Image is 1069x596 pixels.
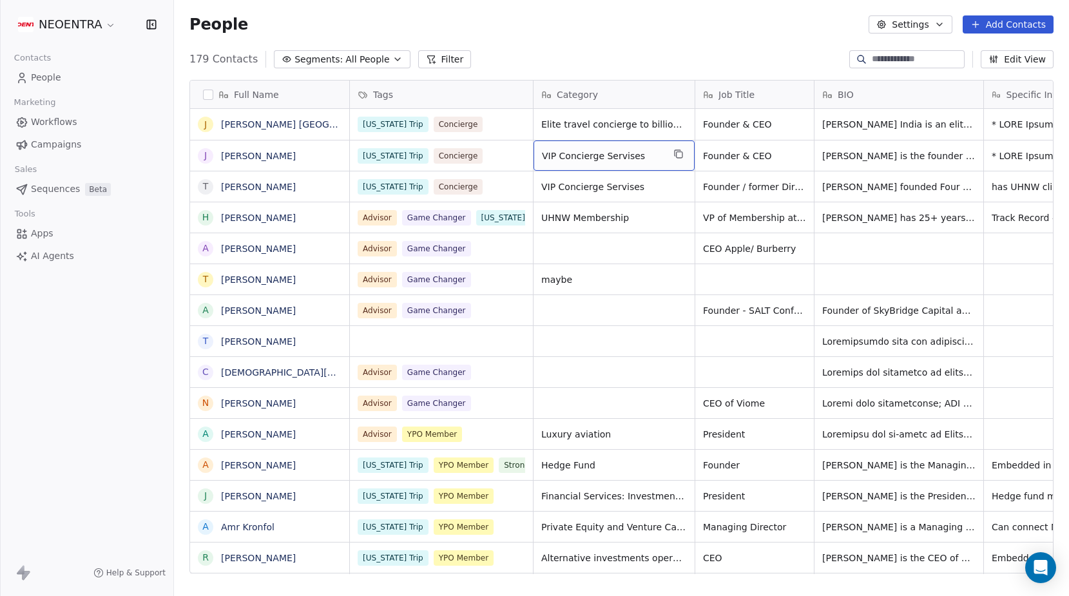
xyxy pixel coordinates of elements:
span: VIP Concierge Servises [542,149,663,162]
span: Advisor [358,241,397,256]
a: [PERSON_NAME] [221,213,296,223]
span: Sales [9,160,43,179]
span: Founder & CEO [703,118,806,131]
span: CEO [703,552,806,564]
div: grid [190,109,350,574]
span: BIO [838,88,854,101]
div: T [203,334,209,348]
span: Game Changer [402,303,471,318]
span: NEOENTRA [39,16,102,33]
span: [US_STATE] Trip [358,457,429,473]
a: Amr Kronfol [221,522,274,532]
span: Luxury aviation [541,428,687,441]
span: Help & Support [106,568,166,578]
span: maybe [541,273,687,286]
div: H [202,211,209,224]
button: Filter [418,50,472,68]
span: Apps [31,227,53,240]
span: Founder - SALT Conference and SkyBridge Capital [703,304,806,317]
span: Marketing [8,93,61,112]
span: Founder [703,459,806,472]
span: YPO Member [434,457,494,473]
span: [PERSON_NAME] India is an elite travel concierge to billionaires, heads of state, and UHNW execut... [822,118,976,131]
button: Edit View [981,50,1054,68]
span: Alternative investments operations platform [541,552,687,564]
span: Game Changer [402,365,471,380]
span: Loremips dol sitametco ad elitsed & doeiusm. Temporinci ut l Etdolo magnaal enimadmini ven quisno... [822,366,976,379]
span: Loremi dolo sitametconse; ADI el Seddo. Eius, t inci-utla etdoloremag ali enimadm ve QuisNostr, E... [822,397,976,410]
a: [PERSON_NAME] [221,460,296,470]
div: Job Title [695,81,814,108]
button: Add Contacts [963,15,1054,34]
img: Additional.svg [18,17,34,32]
span: [PERSON_NAME] is the founder of Luxury Attaché, a premier lifestyle concierge firm catering to an... [822,149,976,162]
span: Segments: [294,53,343,66]
div: J [204,489,207,503]
span: [US_STATE] Trip [358,148,429,164]
span: [PERSON_NAME] founded Four Hundred, an invite-only luxury lifestyle concierge serving UHNW member... [822,180,976,193]
div: BIO [814,81,983,108]
div: Category [534,81,695,108]
a: [PERSON_NAME] [221,182,296,192]
div: N [202,396,209,410]
div: A [202,427,209,441]
span: Workflows [31,115,77,129]
button: NEOENTRA [15,14,119,35]
span: Financial Services: Investment Services [541,490,687,503]
span: People [31,71,61,84]
a: [PERSON_NAME] [221,151,296,161]
a: [PERSON_NAME] [221,305,296,316]
span: President [703,428,806,441]
span: Advisor [358,427,397,442]
span: Hedge Fund [541,459,687,472]
span: CEO of Viome [703,397,806,410]
div: T [203,273,209,286]
span: YPO Member [434,519,494,535]
span: Game Changer [402,241,471,256]
a: [PERSON_NAME] [221,274,296,285]
a: [PERSON_NAME] [221,491,296,501]
span: Founder of SkyBridge Capital and the SALT Conference. [PERSON_NAME] built an alternative investme... [822,304,976,317]
div: Open Intercom Messenger [1025,552,1056,583]
span: President [703,490,806,503]
span: Game Changer [402,396,471,411]
span: Game Changer [402,210,471,226]
span: Concierge [434,148,483,164]
span: Loremipsumdo sita con adipiscinge seddoeius. Tempori ut labor etd mag 1-Aliq Enimadmi/Veni/Quis n... [822,335,976,348]
span: Game Changer [402,272,471,287]
div: A [202,242,209,255]
div: J [204,118,207,131]
a: Workflows [10,111,163,133]
div: J [204,149,207,162]
span: Contacts [8,48,57,68]
span: VIP Concierge Servises [541,180,687,193]
span: Sequences [31,182,80,196]
span: Category [557,88,598,101]
a: [PERSON_NAME] [221,553,296,563]
div: A [202,303,209,317]
span: Advisor [358,272,397,287]
span: Loremipsu dol si-ametc ad Elitsedd Eius, temporinci ut l etdol magnaa en adm venia qu nostrud exe... [822,428,976,441]
span: [PERSON_NAME] is a Managing Director at Warburg Pincus, one of the world’s leading private equity... [822,521,976,534]
div: T [203,180,209,193]
span: People [189,15,248,34]
span: Concierge [434,117,483,132]
a: [DEMOGRAPHIC_DATA][PERSON_NAME] [221,367,398,378]
a: Help & Support [93,568,166,578]
span: Advisor [358,365,397,380]
span: Advisor [358,303,397,318]
span: Advisor [358,396,397,411]
a: [PERSON_NAME] [221,336,296,347]
div: C [202,365,209,379]
a: People [10,67,163,88]
span: CEO Apple/ Burberry [703,242,806,255]
span: [PERSON_NAME] is the President of [PERSON_NAME] [PERSON_NAME] Capital Management, a $38B+ global ... [822,490,976,503]
a: AI Agents [10,245,163,267]
span: [US_STATE] Trip [358,179,429,195]
span: 179 Contacts [189,52,258,67]
span: Strong Match [499,457,561,473]
span: Full Name [234,88,279,101]
a: [PERSON_NAME] [221,429,296,439]
div: Full Name [190,81,349,108]
span: [PERSON_NAME] is the Managing Partner of Delta Global Management, a hedge fund he launched in [DA... [822,459,976,472]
